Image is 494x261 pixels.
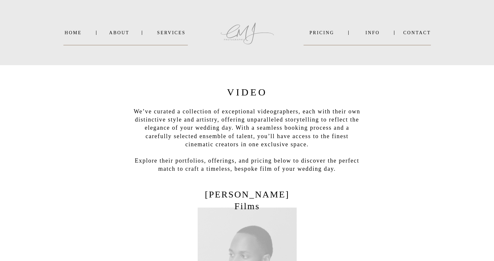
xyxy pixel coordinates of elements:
[131,108,363,178] p: We’ve curated a collection of exceptional videographers, each with their own distinctive style an...
[215,84,279,96] h2: Video
[196,189,298,205] a: [PERSON_NAME] Films
[155,30,188,35] a: SERVICES
[304,30,340,35] a: PRICING
[403,30,431,35] a: Contact
[357,30,388,35] a: INFO
[109,30,129,35] a: About
[63,30,83,35] a: Home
